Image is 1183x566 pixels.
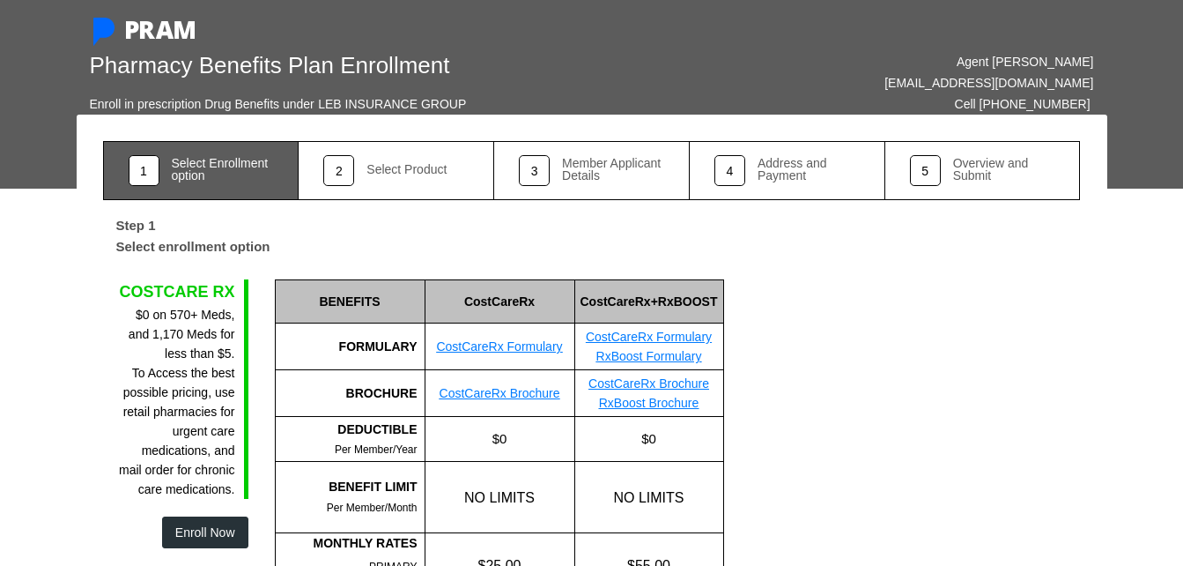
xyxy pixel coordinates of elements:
[562,157,664,182] div: Member Applicant Details
[276,477,418,496] div: BENEFIT LIMIT
[574,279,723,324] div: CostCareRx+RxBOOST
[90,93,314,115] div: Enroll in prescription Drug Benefits under
[519,155,550,186] div: 3
[596,349,702,363] a: RxBoost Formulary
[335,443,418,456] span: Per Member/Year
[605,72,1094,93] div: [EMAIL_ADDRESS][DOMAIN_NAME]
[910,155,941,186] div: 5
[599,396,699,410] a: RxBoost Brochure
[588,376,709,391] a: CostCareRx Brochure
[323,155,354,186] div: 2
[276,533,418,553] div: MONTHLY RATES
[275,370,425,417] div: BROCHURE
[116,305,235,499] div: $0 on 570+ Meds, and 1,170 Meds for less than $5. To Access the best possible pricing, use retail...
[714,155,745,186] div: 4
[276,420,418,439] div: DEDUCTIBLE
[126,21,195,39] img: PRAM_20_x_78.png
[318,93,466,115] div: LEB INSURANCE GROUP
[103,236,284,263] label: Select enrollment option
[366,163,447,175] div: Select Product
[172,157,274,182] div: Select Enrollment option
[425,279,574,324] div: CostCareRx
[953,157,1055,182] div: Overview and Submit
[90,18,118,46] img: Pram Partner
[436,339,562,354] a: CostCareRx Formulary
[425,417,574,461] div: $0
[425,462,574,532] div: NO LIMITS
[90,52,579,79] h1: Pharmacy Benefits Plan Enrollment
[327,502,418,514] span: Per Member/Month
[955,93,1091,115] div: Cell [PHONE_NUMBER]
[103,209,169,236] label: Step 1
[574,462,723,532] div: NO LIMITS
[116,279,235,304] div: COSTCARE RX
[605,51,1094,72] div: Agent [PERSON_NAME]
[162,517,248,548] button: Enroll Now
[275,324,425,370] div: FORMULARY
[440,386,560,400] a: CostCareRx Brochure
[129,155,159,186] div: 1
[758,157,860,182] div: Address and Payment
[574,417,723,461] div: $0
[275,279,425,324] div: BENEFITS
[586,330,712,344] a: CostCareRx Formulary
